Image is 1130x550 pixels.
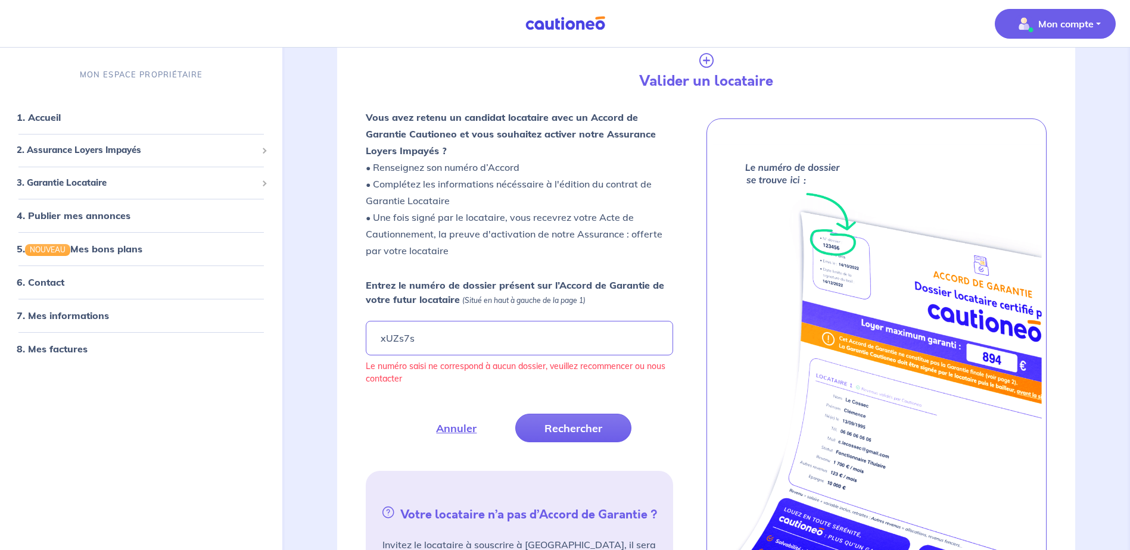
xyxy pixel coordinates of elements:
h4: Valider un locataire [533,73,880,90]
a: 7. Mes informations [17,310,109,322]
a: 8. Mes factures [17,343,88,355]
a: 6. Contact [17,277,64,289]
span: 3. Garantie Locataire [17,176,257,190]
button: illu_account_valid_menu.svgMon compte [995,9,1116,39]
div: 1. Accueil [5,106,278,130]
div: 4. Publier mes annonces [5,204,278,228]
div: 2. Assurance Loyers Impayés [5,139,278,162]
a: 4. Publier mes annonces [17,210,130,222]
strong: Entrez le numéro de dossier présent sur l’Accord de Garantie de votre futur locataire [366,279,664,305]
h5: Votre locataire n’a pas d’Accord de Garantie ? [371,504,668,522]
div: 7. Mes informations [5,304,278,328]
div: 3. Garantie Locataire [5,171,278,195]
a: 1. Accueil [17,112,61,124]
p: Mon compte [1038,17,1094,31]
div: 6. Contact [5,271,278,295]
button: Annuler [407,414,506,442]
a: 5.NOUVEAUMes bons plans [17,243,142,255]
strong: Vous avez retenu un candidat locataire avec un Accord de Garantie Cautioneo et vous souhaitez act... [366,111,656,157]
span: 2. Assurance Loyers Impayés [17,144,257,158]
em: (Situé en haut à gauche de la page 1) [462,296,586,305]
button: Rechercher [515,414,631,442]
input: Ex : 453678 [366,321,673,355]
div: 5.NOUVEAUMes bons plans [5,237,278,261]
p: Le numéro saisi ne correspond à aucun dossier, veuillez recommencer ou nous contacter [366,360,673,385]
img: Cautioneo [521,16,610,31]
p: • Renseignez son numéro d’Accord • Complétez les informations nécéssaire à l'édition du contrat d... [366,109,673,259]
p: MON ESPACE PROPRIÉTAIRE [80,69,203,80]
img: illu_account_valid_menu.svg [1014,14,1034,33]
div: 8. Mes factures [5,337,278,361]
